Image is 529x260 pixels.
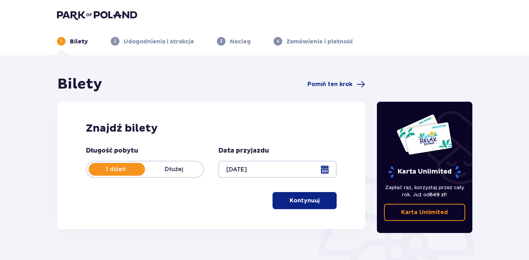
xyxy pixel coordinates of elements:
[57,37,88,46] div: 1Bilety
[276,38,279,44] p: 4
[307,80,352,88] span: Pomiń ten krok
[87,165,145,173] p: 1 dzień
[384,204,465,221] a: Karta Unlimited
[145,165,203,173] p: Dłużej
[57,10,137,20] img: Park of Poland logo
[430,192,446,197] span: 649 zł
[111,37,194,46] div: 2Udogodnienia i atrakcje
[218,147,269,155] p: Data przyjazdu
[273,192,337,209] button: Kontynuuj
[230,38,251,46] p: Nocleg
[217,37,251,46] div: 3Nocleg
[274,37,353,46] div: 4Zamówienie i płatność
[114,38,116,44] p: 2
[286,38,353,46] p: Zamówienie i płatność
[86,147,138,155] p: Długość pobytu
[124,38,194,46] p: Udogodnienia i atrakcje
[401,208,448,216] p: Karta Unlimited
[57,75,102,93] h1: Bilety
[384,184,465,198] p: Zapłać raz, korzystaj przez cały rok. Już od !
[60,38,62,44] p: 1
[307,80,365,89] a: Pomiń ten krok
[86,122,337,135] h2: Znajdź bilety
[220,38,222,44] p: 3
[290,197,320,205] p: Kontynuuj
[388,166,462,178] p: Karta Unlimited
[70,38,88,46] p: Bilety
[396,114,453,155] img: Dwie karty całoroczne do Suntago z napisem 'UNLIMITED RELAX', na białym tle z tropikalnymi liśćmi...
